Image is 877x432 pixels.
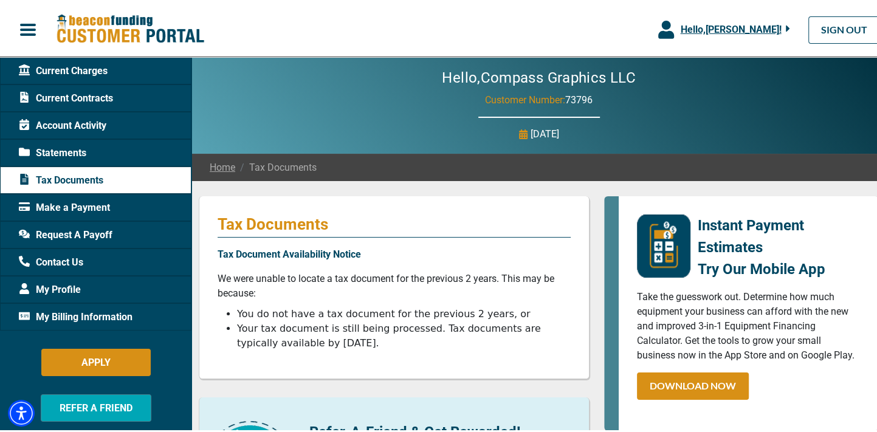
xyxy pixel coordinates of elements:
[210,158,235,173] a: Home
[8,397,35,424] div: Accessibility Menu
[237,304,571,319] li: You do not have a tax document for the previous 2 years, or
[565,92,593,103] span: 73796
[41,392,151,419] button: REFER A FRIEND
[19,143,86,158] span: Statements
[235,158,317,173] span: Tax Documents
[19,61,108,76] span: Current Charges
[19,253,83,267] span: Contact Us
[237,319,571,348] li: Your tax document is still being processed. Tax documents are typically available by [DATE].
[19,198,110,213] span: Make a Payment
[19,89,113,103] span: Current Contracts
[19,225,112,240] span: Request A Payoff
[637,287,860,360] p: Take the guesswork out. Determine how much equipment your business can afford with the new and im...
[19,307,132,322] span: My Billing Information
[41,346,151,374] button: APPLY
[218,269,571,298] p: We were unable to locate a tax document for the previous 2 years. This may be because:
[637,212,690,275] img: mobile-app-logo.png
[218,245,571,259] p: Tax Document Availability Notice
[19,280,81,295] span: My Profile
[698,256,860,278] p: Try Our Mobile App
[698,212,860,256] p: Instant Payment Estimates
[637,370,749,397] a: DOWNLOAD NOW
[405,67,672,84] h2: Hello, Compass Graphics LLC
[218,212,571,231] p: Tax Documents
[680,21,781,33] span: Hello, [PERSON_NAME] !
[56,12,204,43] img: Beacon Funding Customer Portal Logo
[485,92,565,103] span: Customer Number:
[531,125,559,139] p: [DATE]
[19,171,103,185] span: Tax Documents
[19,116,106,131] span: Account Activity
